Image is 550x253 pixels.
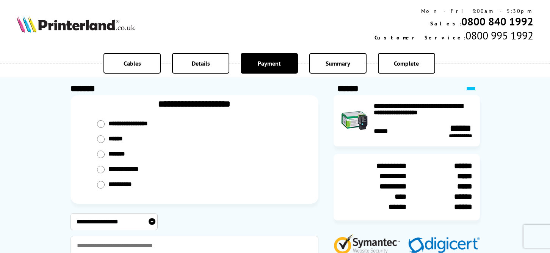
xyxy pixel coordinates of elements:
span: Payment [258,60,281,67]
a: 0800 840 1992 [461,14,533,28]
span: Sales: [430,20,461,27]
span: Customer Service: [375,34,465,41]
span: Summary [326,60,350,67]
div: Mon - Fri 9:00am - 5:30pm [375,8,533,14]
span: 0800 995 1992 [465,28,533,42]
span: Details [192,60,210,67]
img: Printerland Logo [17,16,135,33]
span: Cables [124,60,141,67]
span: Complete [394,60,419,67]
